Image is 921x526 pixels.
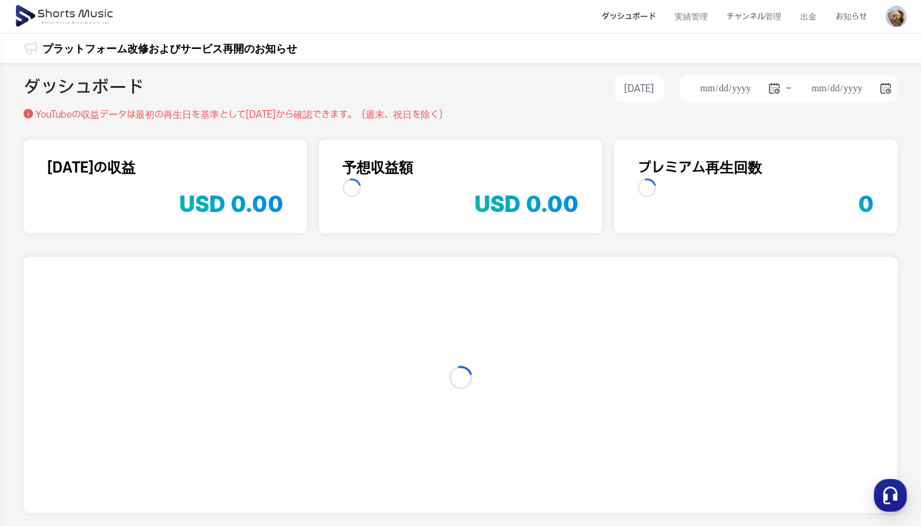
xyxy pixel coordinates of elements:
[826,1,876,32] a: お知らせ
[615,75,663,103] button: [DATE]
[886,6,907,27] img: 사용자 이미지
[24,75,144,103] h2: ダッシュボード
[858,178,874,216] dd: 0
[638,157,874,178] dt: プレミアム再生回数
[680,75,897,103] li: ~
[791,1,826,32] a: 出金
[24,109,33,118] img: 설명 아이콘
[717,1,791,32] a: チャンネル管理
[592,1,665,32] a: ダッシュボード
[665,1,717,32] a: 実績管理
[474,191,579,217] span: USD 0.00
[24,41,38,55] img: 알림 아이콘
[179,191,283,217] span: USD 0.00
[342,157,579,178] dt: 予想収益額
[47,157,283,178] dt: [DATE]の収益
[35,108,448,122] p: YouTubeの収益データは最初の再生日を基準とし て[DATE]から確認できます。（週末、祝日を除く）
[42,41,297,57] a: プラットフォーム改修およびサービス再開のお知らせ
